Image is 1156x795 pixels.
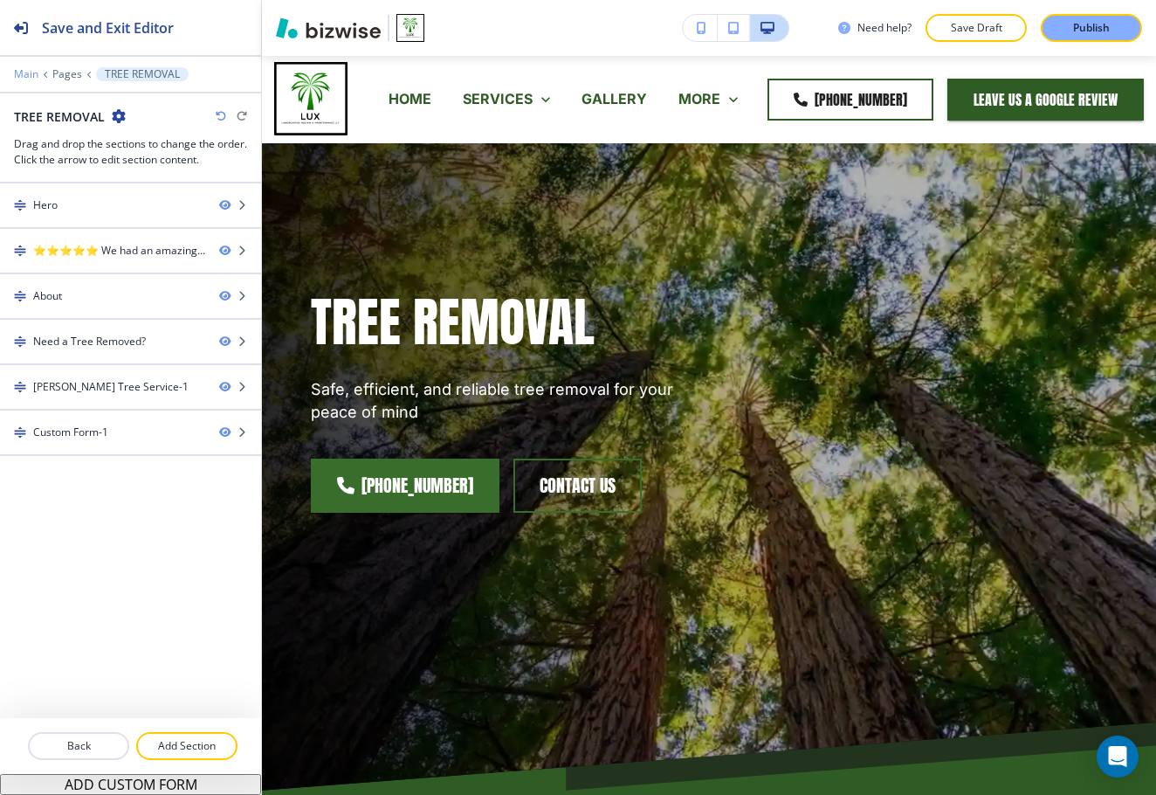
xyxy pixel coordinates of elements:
[14,290,26,302] img: Drag
[42,17,174,38] h2: Save and Exit Editor
[14,107,105,126] h2: TREE REMOVAL
[105,68,180,80] p: TREE REMOVAL
[52,68,82,80] button: Pages
[311,378,688,424] p: Safe, efficient, and reliable tree removal for your peace of mind
[96,67,189,81] button: TREE REMOVAL
[311,459,499,513] a: [PHONE_NUMBER]
[14,199,26,211] img: Drag
[463,89,533,109] p: SERVICES
[767,79,933,121] a: [PHONE_NUMBER]
[948,20,1004,36] p: Save Draft
[389,89,431,109] p: HOME
[14,335,26,348] img: Drag
[276,17,381,38] img: Bizwise Logo
[396,14,424,42] img: Your Logo
[925,14,1027,42] button: Save Draft
[311,287,688,357] h1: Tree Removal
[857,20,912,36] h3: Need help?
[14,426,26,439] img: Drag
[14,381,26,393] img: Drag
[33,288,62,304] div: About
[33,425,108,440] div: Custom Form-1
[14,245,26,257] img: Drag
[33,334,146,349] div: Need a Tree Removed?
[33,197,58,213] div: Hero
[581,89,647,109] p: GALLERY
[513,459,642,513] button: contact us
[14,68,38,80] button: Main
[14,136,247,168] h3: Drag and drop the sections to change the order. Click the arrow to edit section content.
[1041,14,1142,42] button: Publish
[274,62,347,135] img: LUX Landscaping Design & Maintenance
[33,379,189,395] div: Martin’s Tree Service-1
[28,732,129,760] button: Back
[678,89,720,109] p: MORE
[136,732,237,760] button: Add Section
[1073,20,1110,36] p: Publish
[1097,736,1139,778] div: Open Intercom Messenger
[947,79,1144,121] a: leave us a google review
[138,738,236,754] p: Add Section
[33,243,205,259] div: ⭐⭐⭐⭐⭐ We had an amazing experience with Martin’s Tree Service. We have a very wooded lot and have...
[30,738,127,754] p: Back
